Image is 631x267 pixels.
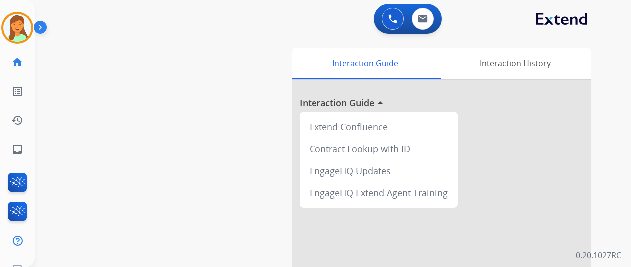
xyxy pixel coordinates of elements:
mat-icon: list_alt [11,85,23,97]
div: Interaction Guide [292,48,439,79]
div: EngageHQ Extend Agent Training [304,182,454,204]
div: Interaction History [439,48,591,79]
img: avatar [3,14,31,42]
mat-icon: home [11,56,23,68]
mat-icon: inbox [11,143,23,155]
div: Contract Lookup with ID [304,138,454,160]
div: Extend Confluence [304,116,454,138]
div: EngageHQ Updates [304,160,454,182]
mat-icon: history [11,114,23,126]
p: 0.20.1027RC [576,249,621,261]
